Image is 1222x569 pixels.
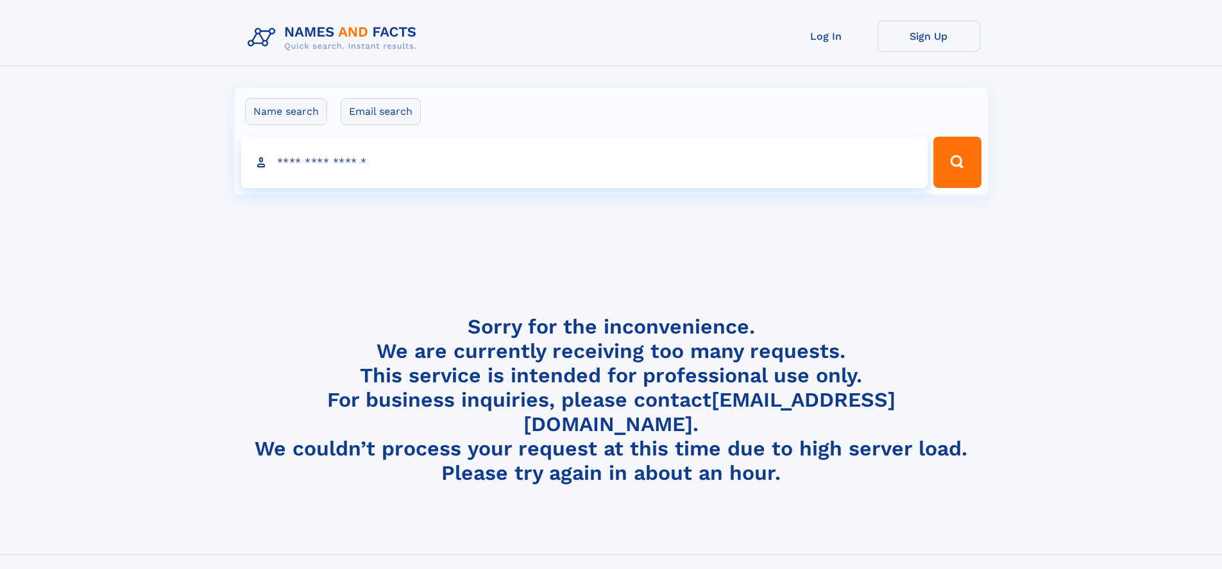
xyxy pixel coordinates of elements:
[242,21,427,55] img: Logo Names and Facts
[933,137,981,188] button: Search Button
[341,98,421,125] label: Email search
[245,98,327,125] label: Name search
[242,314,980,486] h4: Sorry for the inconvenience. We are currently receiving too many requests. This service is intend...
[878,21,980,52] a: Sign Up
[523,387,895,436] a: [EMAIL_ADDRESS][DOMAIN_NAME]
[775,21,878,52] a: Log In
[241,137,928,188] input: search input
